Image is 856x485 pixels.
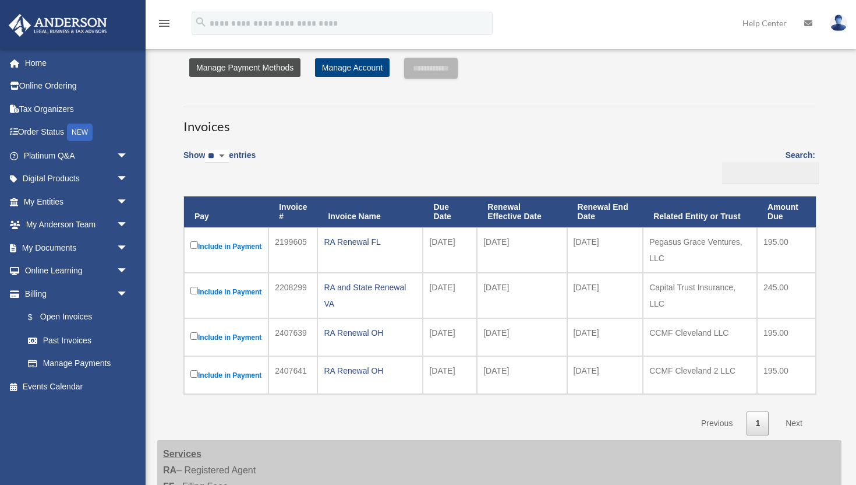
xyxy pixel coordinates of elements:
a: My Documentsarrow_drop_down [8,236,146,259]
th: Amount Due: activate to sort column ascending [757,196,816,228]
td: [DATE] [423,273,477,318]
span: arrow_drop_down [116,167,140,191]
a: My Entitiesarrow_drop_down [8,190,146,213]
label: Include in Payment [190,330,262,345]
input: Include in Payment [190,370,198,378]
a: Platinum Q&Aarrow_drop_down [8,144,146,167]
td: Capital Trust Insurance, LLC [643,273,757,318]
a: menu [157,20,171,30]
a: Billingarrow_drop_down [8,282,140,305]
input: Search: [722,162,819,184]
td: [DATE] [567,356,643,394]
a: Events Calendar [8,375,146,398]
strong: RA [163,465,176,475]
span: arrow_drop_down [116,190,140,214]
td: [DATE] [477,273,567,318]
a: Next [777,412,811,435]
td: 195.00 [757,318,816,356]
label: Search: [718,148,815,184]
i: menu [157,16,171,30]
td: 195.00 [757,227,816,273]
div: NEW [67,124,93,141]
td: [DATE] [477,227,567,273]
label: Show entries [183,148,256,175]
th: Invoice #: activate to sort column ascending [268,196,317,228]
td: [DATE] [477,356,567,394]
a: 1 [747,412,769,435]
td: [DATE] [567,318,643,356]
strong: Services [163,449,201,459]
div: RA Renewal OH [324,363,416,379]
td: [DATE] [423,227,477,273]
a: Manage Payments [16,352,140,375]
th: Renewal End Date: activate to sort column ascending [567,196,643,228]
select: Showentries [205,150,229,163]
a: $Open Invoices [16,305,134,329]
a: Manage Payment Methods [189,58,300,77]
span: arrow_drop_down [116,282,140,306]
img: Anderson Advisors Platinum Portal [5,14,111,37]
td: [DATE] [567,273,643,318]
img: User Pic [830,15,847,31]
h3: Invoices [183,107,815,136]
a: Previous [692,412,741,435]
td: [DATE] [567,227,643,273]
a: Online Ordering [8,75,146,98]
span: $ [34,310,40,325]
input: Include in Payment [190,287,198,294]
input: Include in Payment [190,241,198,249]
span: arrow_drop_down [116,259,140,283]
td: 2208299 [268,273,317,318]
div: RA Renewal OH [324,325,416,341]
td: 2199605 [268,227,317,273]
a: Manage Account [315,58,390,77]
div: RA and State Renewal VA [324,279,416,312]
i: search [194,16,207,29]
th: Due Date: activate to sort column ascending [423,196,477,228]
td: [DATE] [423,356,477,394]
label: Include in Payment [190,239,262,254]
a: Online Learningarrow_drop_down [8,259,146,283]
a: Digital Productsarrow_drop_down [8,167,146,191]
div: RA Renewal FL [324,234,416,250]
th: Invoice Name: activate to sort column ascending [317,196,423,228]
td: 2407639 [268,318,317,356]
span: arrow_drop_down [116,213,140,237]
a: Home [8,51,146,75]
th: Renewal Effective Date: activate to sort column ascending [477,196,567,228]
th: Related Entity or Trust: activate to sort column ascending [643,196,757,228]
a: Past Invoices [16,329,140,352]
td: [DATE] [477,318,567,356]
input: Include in Payment [190,332,198,340]
label: Include in Payment [190,284,262,299]
td: CCMF Cleveland 2 LLC [643,356,757,394]
td: Pegasus Grace Ventures, LLC [643,227,757,273]
th: Pay: activate to sort column descending [184,196,268,228]
label: Include in Payment [190,368,262,382]
a: Order StatusNEW [8,121,146,145]
td: 2407641 [268,356,317,394]
td: CCMF Cleveland LLC [643,318,757,356]
a: My Anderson Teamarrow_drop_down [8,213,146,237]
a: Tax Organizers [8,97,146,121]
td: 245.00 [757,273,816,318]
span: arrow_drop_down [116,144,140,168]
td: 195.00 [757,356,816,394]
span: arrow_drop_down [116,236,140,260]
td: [DATE] [423,318,477,356]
